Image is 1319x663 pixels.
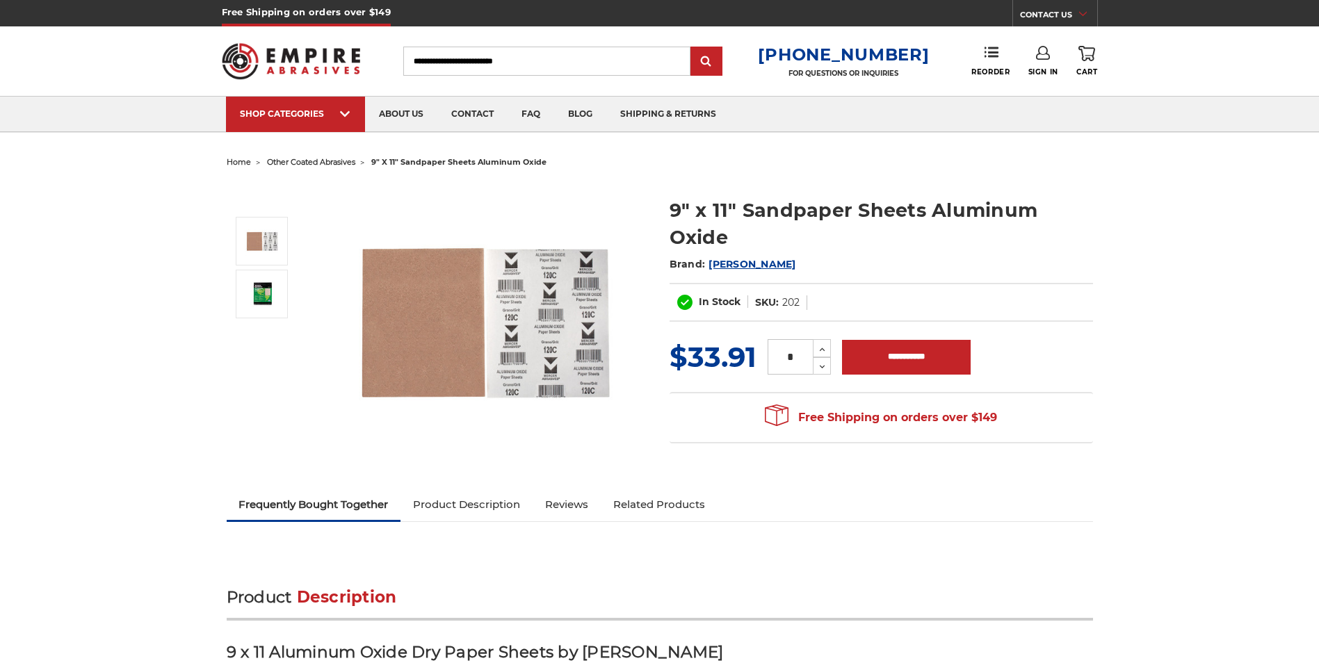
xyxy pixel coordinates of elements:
a: CONTACT US [1020,7,1097,26]
dt: SKU: [755,295,779,310]
div: SHOP CATEGORIES [240,108,351,119]
span: Cart [1076,67,1097,76]
a: Reorder [971,46,1010,76]
strong: 9 x 11 Aluminum Oxide Dry Paper Sheets by [PERSON_NAME] [227,642,724,662]
a: blog [554,97,606,132]
span: Reorder [971,67,1010,76]
a: other coated abrasives [267,157,355,167]
a: [PHONE_NUMBER] [758,44,929,65]
img: 9" x 11" Sandpaper Sheets Aluminum Oxide [245,281,280,307]
span: 9" x 11" sandpaper sheets aluminum oxide [371,157,547,167]
p: FOR QUESTIONS OR INQUIRIES [758,69,929,78]
a: Product Description [400,489,533,520]
a: home [227,157,251,167]
a: Related Products [601,489,718,520]
a: Cart [1076,46,1097,76]
span: Product [227,587,292,607]
span: In Stock [699,295,741,308]
img: 9" x 11" Sandpaper Sheets Aluminum Oxide [346,182,624,460]
a: faq [508,97,554,132]
span: Free Shipping on orders over $149 [765,404,997,432]
span: Sign In [1028,67,1058,76]
a: shipping & returns [606,97,730,132]
a: about us [365,97,437,132]
a: contact [437,97,508,132]
input: Submit [693,48,720,76]
span: Brand: [670,258,706,270]
dd: 202 [782,295,800,310]
img: Empire Abrasives [222,34,361,88]
a: Frequently Bought Together [227,489,401,520]
span: $33.91 [670,340,756,374]
a: [PERSON_NAME] [709,258,795,270]
h1: 9" x 11" Sandpaper Sheets Aluminum Oxide [670,197,1093,251]
a: Reviews [533,489,601,520]
img: 9" x 11" Sandpaper Sheets Aluminum Oxide [245,224,280,259]
span: Description [297,587,397,607]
